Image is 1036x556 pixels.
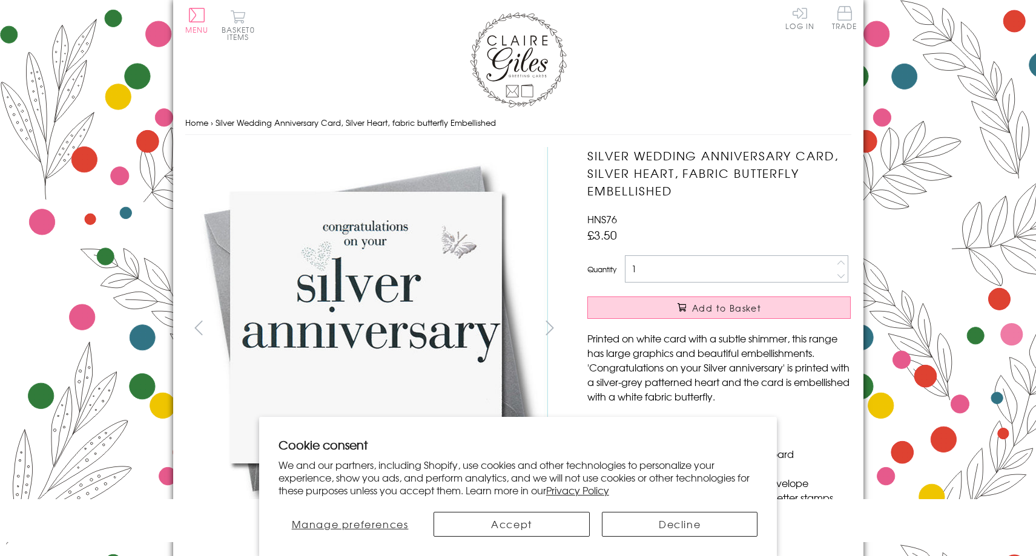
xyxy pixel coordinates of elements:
[185,111,851,136] nav: breadcrumbs
[546,483,609,497] a: Privacy Policy
[279,436,758,453] h2: Cookie consent
[292,517,409,531] span: Manage preferences
[470,12,567,108] img: Claire Giles Greetings Cards
[185,24,209,35] span: Menu
[587,331,851,404] p: Printed on white card with a subtle shimmer, this range has large graphics and beautiful embellis...
[832,6,857,32] a: Trade
[279,459,758,496] p: We and our partners, including Shopify, use cookies and other technologies to personalize your ex...
[536,314,563,341] button: next
[185,314,213,341] button: prev
[785,6,814,30] a: Log In
[216,117,496,128] span: Silver Wedding Anniversary Card, Silver Heart, fabric butterfly Embellished
[563,147,926,510] img: Silver Wedding Anniversary Card, Silver Heart, fabric butterfly Embellished
[832,6,857,30] span: Trade
[185,147,548,509] img: Silver Wedding Anniversary Card, Silver Heart, fabric butterfly Embellished
[587,226,617,243] span: £3.50
[279,512,422,537] button: Manage preferences
[185,8,209,33] button: Menu
[211,117,213,128] span: ›
[185,117,208,128] a: Home
[587,147,851,199] h1: Silver Wedding Anniversary Card, Silver Heart, fabric butterfly Embellished
[434,512,589,537] button: Accept
[587,264,616,275] label: Quantity
[587,212,617,226] span: HNS76
[692,302,761,314] span: Add to Basket
[602,512,757,537] button: Decline
[222,10,255,41] button: Basket0 items
[587,296,851,319] button: Add to Basket
[227,24,255,42] span: 0 items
